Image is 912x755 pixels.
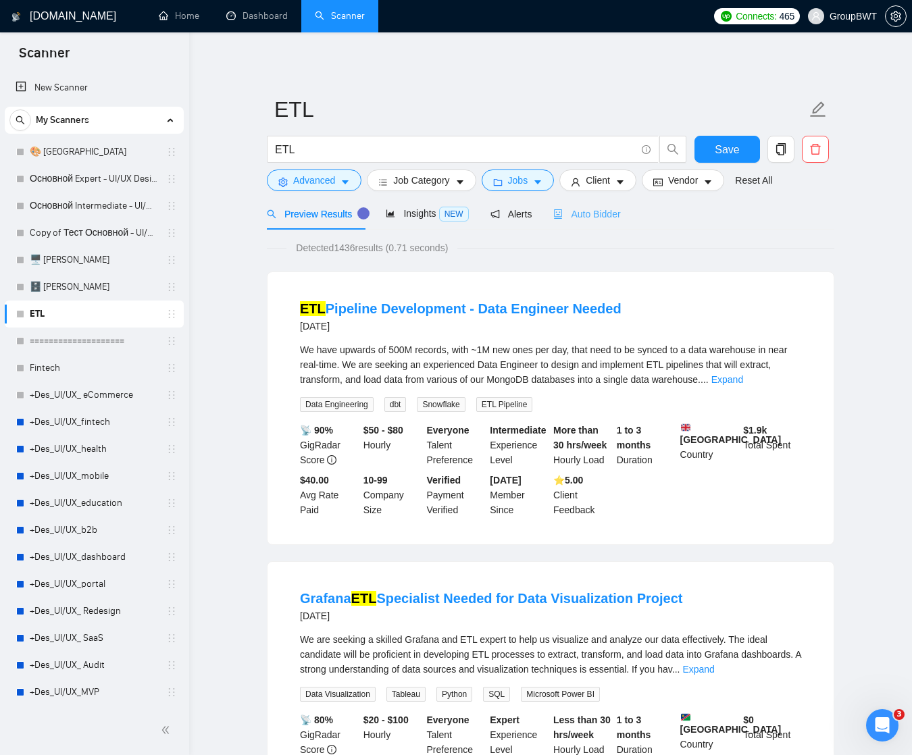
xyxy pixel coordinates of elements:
span: holder [166,417,177,427]
a: +Des_UI/UX_ Redesign [30,598,158,625]
b: [GEOGRAPHIC_DATA] [680,712,782,735]
div: Payment Verified [424,473,488,517]
mark: ETL [300,301,326,316]
li: New Scanner [5,74,184,101]
span: SQL [483,687,510,702]
b: Intermediate [490,425,546,436]
input: Scanner name... [274,93,807,126]
span: holder [166,309,177,319]
div: Avg Rate Paid [297,473,361,517]
span: holder [166,147,177,157]
span: search [660,143,686,155]
button: userClientcaret-down [559,170,636,191]
span: copy [768,143,794,155]
span: holder [166,228,177,238]
a: 🎨 [GEOGRAPHIC_DATA] [30,138,158,165]
span: search [267,209,276,219]
a: +Des_UI/UX_dashboard [30,544,158,571]
img: 🇬🇧 [681,423,690,432]
div: Member Since [487,473,551,517]
span: user [811,11,821,21]
span: info-circle [642,145,651,154]
span: caret-down [533,177,542,187]
span: Job Category [393,173,449,188]
a: +Des_UI/UX_fintech [30,409,158,436]
a: +Des_UI/UX_b2b [30,517,158,544]
span: holder [166,282,177,292]
span: holder [166,552,177,563]
span: user [571,177,580,187]
div: Company Size [361,473,424,517]
span: holder [166,498,177,509]
span: setting [278,177,288,187]
span: 465 [780,9,794,24]
b: [DATE] [490,475,521,486]
button: delete [802,136,829,163]
b: More than 30 hrs/week [553,425,607,450]
b: 📡 90% [300,425,333,436]
img: logo [11,6,21,28]
a: Copy of Тест Основной - UI/UX Designer [30,219,158,246]
span: holder [166,255,177,265]
img: upwork-logo.png [721,11,732,22]
a: Expand [711,374,743,385]
span: Vendor [668,173,698,188]
span: dbt [384,397,407,412]
button: search [659,136,686,163]
span: Insights [386,208,468,219]
span: holder [166,471,177,481]
span: ... [701,374,709,385]
span: double-left [161,723,174,737]
span: idcard [653,177,663,187]
span: Tableau [386,687,426,702]
span: folder [493,177,503,187]
span: Jobs [508,173,528,188]
span: info-circle [327,745,336,754]
div: We are seeking a skilled Grafana and ETL expert to help us visualize and analyze our data effecti... [300,632,801,677]
b: [GEOGRAPHIC_DATA] [680,423,782,445]
span: holder [166,606,177,617]
a: Основной Intermediate - UI/UX Designer [30,192,158,219]
a: +Des_UI/UX_education [30,490,158,517]
span: Detected 1436 results (0.71 seconds) [286,240,457,255]
a: Fintech [30,355,158,382]
a: +Des_UI/UX_mobile [30,463,158,490]
button: folderJobscaret-down [482,170,555,191]
span: holder [166,525,177,536]
b: Verified [427,475,461,486]
span: My Scanners [36,107,89,134]
iframe: Intercom live chat [866,709,898,741]
span: Preview Results [267,209,364,219]
a: ==================== [30,328,158,355]
div: [DATE] [300,318,622,334]
span: delete [803,143,828,155]
button: setting [885,5,907,27]
span: holder [166,201,177,211]
button: copy [767,136,794,163]
button: barsJob Categorycaret-down [367,170,476,191]
div: Experience Level [487,423,551,467]
mark: ETL [351,591,377,606]
span: Data Engineering [300,397,374,412]
b: 1 to 3 months [617,425,651,450]
span: holder [166,336,177,346]
b: 10-99 [363,475,388,486]
a: setting [885,11,907,22]
span: We have upwards of 500M records, with ~1M new ones per day, that need to be synced to a data ware... [300,344,787,385]
span: ETL Pipeline [476,397,533,412]
span: NEW [439,207,469,222]
span: holder [166,687,177,698]
a: searchScanner [315,10,365,22]
span: holder [166,363,177,373]
a: ETLPipeline Development - Data Engineer Needed [300,301,622,316]
a: ETL [30,301,158,328]
div: Hourly Load [551,423,614,467]
a: 🗄️ [PERSON_NAME] [30,274,158,301]
b: $50 - $80 [363,425,403,436]
span: holder [166,444,177,454]
span: setting [886,11,906,22]
a: 🖥️ [PERSON_NAME] [30,246,158,274]
span: Auto Bidder [553,209,620,219]
b: $ 0 [743,714,754,725]
button: Save [694,136,760,163]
